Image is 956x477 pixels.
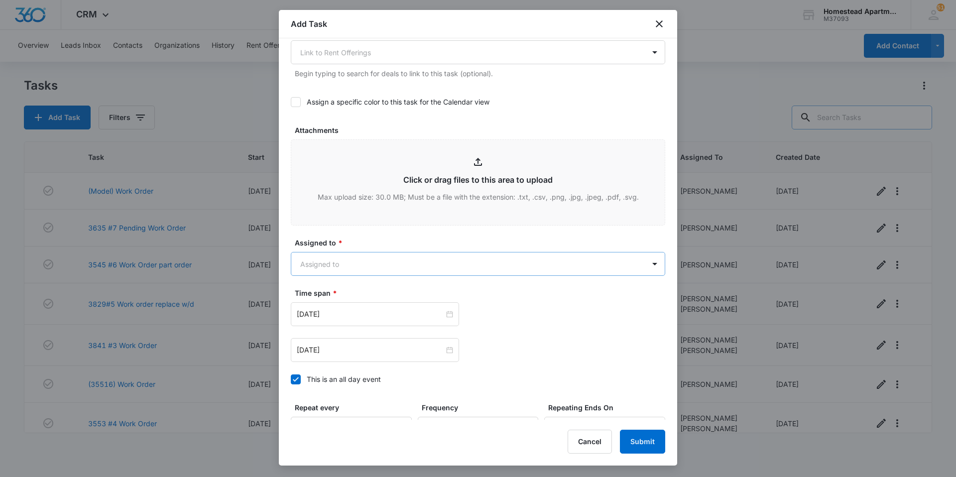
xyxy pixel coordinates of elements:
label: Repeat every [295,402,416,413]
button: close [653,18,665,30]
p: Begin typing to search for deals to link to this task (optional). [295,68,665,79]
label: Attachments [295,125,669,135]
input: Feb 20, 2023 [297,309,444,320]
button: Submit [620,430,665,454]
label: Assign a specific color to this task for the Calendar view [291,97,665,107]
input: Number [291,417,412,441]
label: Time span [295,288,669,298]
h1: Add Task [291,18,327,30]
input: Feb 20, 2023 [297,345,444,356]
label: Assigned to [295,238,669,248]
label: Frequency [422,402,543,413]
button: Cancel [568,430,612,454]
div: This is an all day event [307,374,381,384]
label: Repeating Ends On [548,402,669,413]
